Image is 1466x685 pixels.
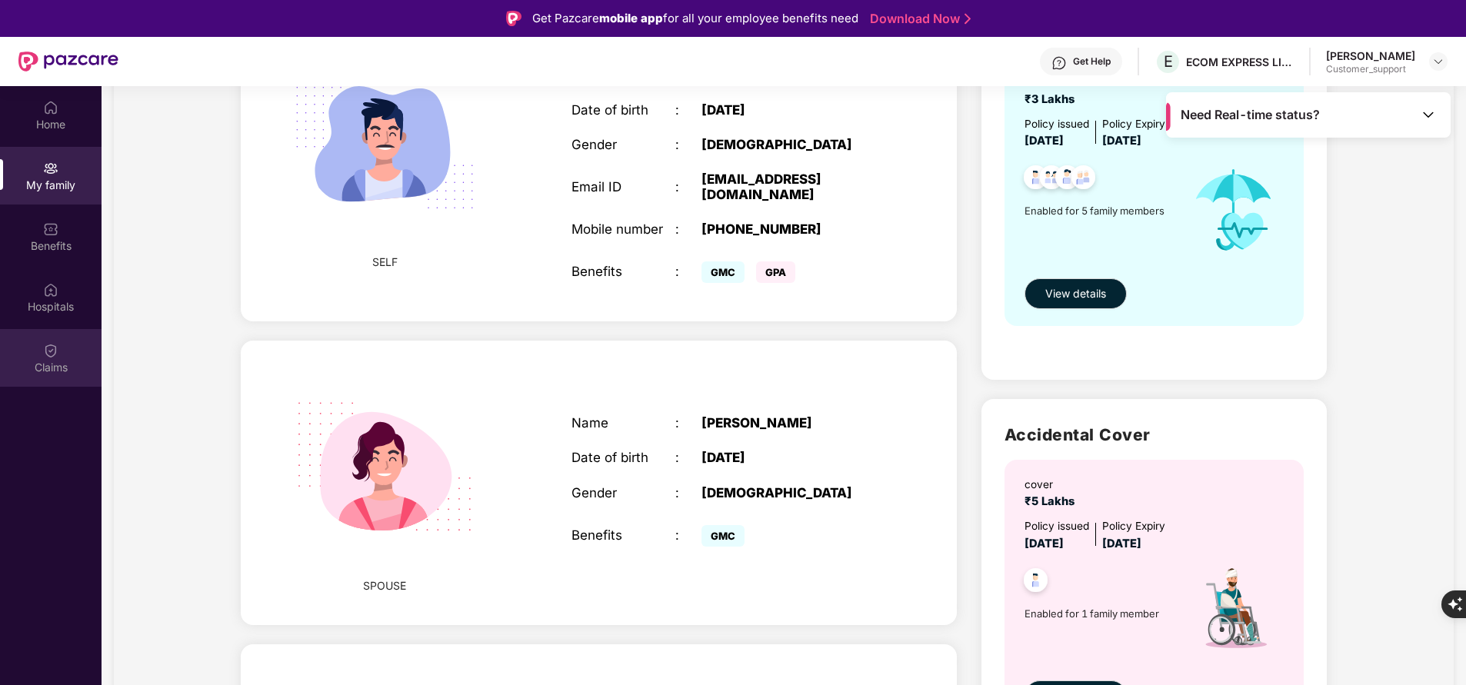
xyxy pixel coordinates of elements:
div: [DEMOGRAPHIC_DATA] [701,485,883,500]
div: [EMAIL_ADDRESS][DOMAIN_NAME] [701,171,883,202]
img: svg+xml;base64,PHN2ZyB4bWxucz0iaHR0cDovL3d3dy53My5vcmcvMjAwMC9zdmciIHdpZHRoPSI0OC45NDMiIGhlaWdodD... [1017,564,1055,601]
img: New Pazcare Logo [18,52,118,71]
img: svg+xml;base64,PHN2ZyB4bWxucz0iaHR0cDovL3d3dy53My5vcmcvMjAwMC9zdmciIHdpZHRoPSI0OC45NDMiIGhlaWdodD... [1065,161,1102,198]
img: svg+xml;base64,PHN2ZyBpZD0iSGVscC0zMngzMiIgeG1sbnM9Imh0dHA6Ly93d3cudzMub3JnLzIwMDAvc3ZnIiB3aWR0aD... [1051,55,1067,71]
div: ECOM EXPRESS LIMITED [1186,55,1294,69]
span: [DATE] [1025,537,1064,550]
div: [DEMOGRAPHIC_DATA] [701,137,883,152]
div: Date of birth [571,450,675,465]
span: E [1164,52,1173,71]
div: : [675,102,701,118]
div: Name [571,415,675,431]
div: Customer_support [1326,63,1415,75]
img: svg+xml;base64,PHN2ZyBpZD0iRHJvcGRvd24tMzJ4MzIiIHhtbG5zPSJodHRwOi8vd3d3LnczLm9yZy8yMDAwL3N2ZyIgd2... [1432,55,1444,68]
button: View details [1025,278,1127,309]
div: Policy issued [1025,518,1089,534]
div: Gender [571,485,675,500]
div: [DATE] [701,102,883,118]
img: svg+xml;base64,PHN2ZyB3aWR0aD0iMjAiIGhlaWdodD0iMjAiIHZpZXdCb3g9IjAgMCAyMCAyMCIgZmlsbD0ibm9uZSIgeG... [43,161,58,176]
img: svg+xml;base64,PHN2ZyBpZD0iSG9tZSIgeG1sbnM9Imh0dHA6Ly93d3cudzMub3JnLzIwMDAvc3ZnIiB3aWR0aD0iMjAiIG... [43,100,58,115]
div: : [675,527,701,543]
span: ₹5 Lakhs [1025,494,1081,508]
img: svg+xml;base64,PHN2ZyB4bWxucz0iaHR0cDovL3d3dy53My5vcmcvMjAwMC9zdmciIHdpZHRoPSIyMjQiIGhlaWdodD0iMT... [274,33,495,254]
span: SPOUSE [363,577,406,594]
span: GPA [756,261,795,283]
span: [DATE] [1025,134,1064,148]
div: Get Help [1073,55,1111,68]
div: : [675,415,701,431]
img: icon [1178,553,1290,673]
span: ₹3 Lakhs [1025,92,1081,106]
a: Download Now [870,11,966,27]
img: svg+xml;base64,PHN2ZyBpZD0iQ2xhaW0iIHhtbG5zPSJodHRwOi8vd3d3LnczLm9yZy8yMDAwL3N2ZyIgd2lkdGg9IjIwIi... [43,343,58,358]
img: svg+xml;base64,PHN2ZyB4bWxucz0iaHR0cDovL3d3dy53My5vcmcvMjAwMC9zdmciIHdpZHRoPSIyMjQiIGhlaWdodD0iMT... [274,356,495,577]
img: Toggle Icon [1421,107,1436,122]
img: icon [1178,150,1290,270]
div: : [675,485,701,500]
span: Need Real-time status? [1181,107,1320,123]
div: cover [1025,477,1081,493]
strong: mobile app [599,11,663,25]
div: Mobile number [571,221,675,237]
img: svg+xml;base64,PHN2ZyB4bWxucz0iaHR0cDovL3d3dy53My5vcmcvMjAwMC9zdmciIHdpZHRoPSI0OC45MTUiIGhlaWdodD... [1033,161,1071,198]
div: Policy Expiry [1102,518,1165,534]
div: Policy issued [1025,116,1089,132]
div: : [675,179,701,195]
div: Policy Expiry [1102,116,1165,132]
div: [PERSON_NAME] [1326,48,1415,63]
img: svg+xml;base64,PHN2ZyBpZD0iSG9zcGl0YWxzIiB4bWxucz0iaHR0cDovL3d3dy53My5vcmcvMjAwMC9zdmciIHdpZHRoPS... [43,282,58,298]
div: [PHONE_NUMBER] [701,221,883,237]
span: Enabled for 1 family member [1025,606,1178,621]
img: Logo [506,11,521,26]
div: : [675,264,701,279]
div: Benefits [571,527,675,543]
span: [DATE] [1102,134,1141,148]
div: Email ID [571,179,675,195]
span: View details [1045,285,1106,302]
img: Stroke [965,11,971,27]
div: Gender [571,137,675,152]
h2: Accidental Cover [1005,422,1304,447]
div: Date of birth [571,102,675,118]
div: : [675,137,701,152]
div: Benefits [571,264,675,279]
span: Enabled for 5 family members [1025,203,1178,218]
div: [DATE] [701,450,883,465]
img: svg+xml;base64,PHN2ZyB4bWxucz0iaHR0cDovL3d3dy53My5vcmcvMjAwMC9zdmciIHdpZHRoPSI0OC45NDMiIGhlaWdodD... [1048,161,1086,198]
span: SELF [372,254,398,271]
img: svg+xml;base64,PHN2ZyB4bWxucz0iaHR0cDovL3d3dy53My5vcmcvMjAwMC9zdmciIHdpZHRoPSI0OC45NDMiIGhlaWdodD... [1017,161,1055,198]
span: [DATE] [1102,537,1141,550]
img: svg+xml;base64,PHN2ZyBpZD0iQmVuZWZpdHMiIHhtbG5zPSJodHRwOi8vd3d3LnczLm9yZy8yMDAwL3N2ZyIgd2lkdGg9Ij... [43,221,58,237]
div: Get Pazcare for all your employee benefits need [532,9,858,28]
span: GMC [701,261,745,283]
span: GMC [701,525,745,547]
div: : [675,221,701,237]
div: [PERSON_NAME] [701,415,883,431]
div: : [675,450,701,465]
